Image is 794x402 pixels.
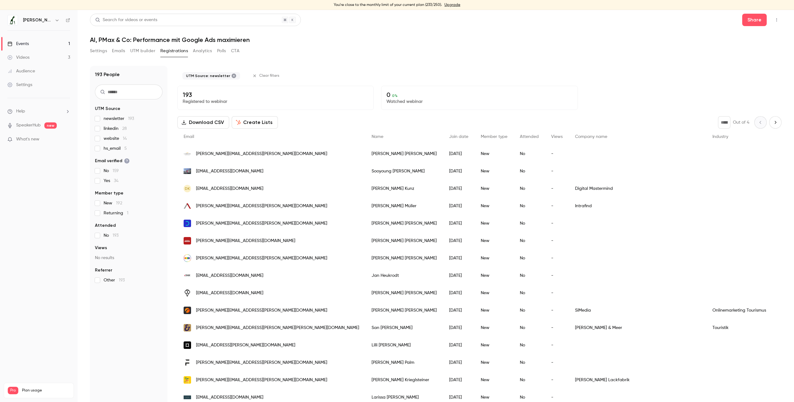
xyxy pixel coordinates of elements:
span: Help [16,108,25,115]
div: New [475,197,514,215]
img: etask.de [184,272,191,279]
span: Member type [95,190,123,196]
button: Polls [217,46,226,56]
span: Referrer [95,267,112,273]
span: No [104,232,118,239]
img: altenmarkt-zauchensee.at [184,237,191,244]
button: Share [742,14,767,26]
span: Name [372,135,383,139]
div: No [514,215,545,232]
span: Attended [95,222,116,229]
div: Search for videos or events [95,17,157,23]
img: berge-meer.de [184,324,191,331]
span: linkedin [104,126,127,132]
span: Yes [104,178,118,184]
div: No [514,232,545,249]
div: No [514,162,545,180]
span: hs_email [104,145,127,152]
p: Watched webinar [386,98,572,105]
span: Member type [481,135,507,139]
div: Lilli [PERSON_NAME] [365,336,443,354]
div: Audience [7,68,35,74]
img: ticket.io [184,254,191,262]
div: No [514,354,545,371]
img: adler-lacke.com [184,376,191,384]
div: [DATE] [443,354,475,371]
button: Remove "newsletter" from selected "UTM Source" filter [231,73,236,78]
div: New [475,249,514,267]
div: [DATE] [443,162,475,180]
div: Sooyoung [PERSON_NAME] [365,162,443,180]
span: Email [184,135,194,139]
div: [PERSON_NAME] [PERSON_NAME] [365,302,443,319]
img: re-cap.com [184,341,191,349]
span: [EMAIL_ADDRESS][DOMAIN_NAME] [196,168,263,175]
span: 193 [128,116,134,121]
span: What's new [16,136,39,143]
div: No [514,249,545,267]
div: [DATE] [443,302,475,319]
div: Jan Heukrodt [365,267,443,284]
div: - [545,232,569,249]
p: Registered to webinar [183,98,368,105]
div: New [475,267,514,284]
img: vanillaplan.ch [184,289,191,297]
div: Settings [7,82,32,88]
div: New [475,319,514,336]
span: 14 [123,136,127,141]
button: Download CSV [177,116,229,129]
span: Email verified [95,158,130,164]
a: Upgrade [444,2,460,7]
img: ullstein.de [184,395,191,400]
h6: [PERSON_NAME] von [PERSON_NAME] IMPACT [23,17,52,23]
div: - [545,371,569,389]
div: Onlinemarketing Tourismus [706,302,786,319]
span: 193 [113,233,118,238]
div: Digital Mastermind [569,180,706,197]
span: [PERSON_NAME][EMAIL_ADDRESS][PERSON_NAME][DOMAIN_NAME] [196,151,327,157]
div: [DATE] [443,319,475,336]
h1: AI, PMax & Co: Performance mit Google Ads maximieren [90,36,782,43]
div: No [514,302,545,319]
img: degura.de [184,220,191,227]
span: Attended [520,135,539,139]
div: [PERSON_NAME] [PERSON_NAME] [365,232,443,249]
button: Registrations [160,46,188,56]
div: - [545,162,569,180]
span: UTM Source [95,106,120,112]
div: New [475,284,514,302]
div: New [475,354,514,371]
span: DK [185,186,190,191]
div: [DATE] [443,249,475,267]
div: Videos [7,54,29,61]
div: - [545,302,569,319]
span: Pro [8,387,18,394]
div: No [514,336,545,354]
div: - [545,249,569,267]
div: [PERSON_NAME] Lackfabrik [569,371,706,389]
div: No [514,197,545,215]
div: No [514,284,545,302]
span: Join date [449,135,468,139]
div: [DATE] [443,145,475,162]
span: UTM Source: newsletter [186,73,230,78]
span: [PERSON_NAME][EMAIL_ADDRESS][PERSON_NAME][DOMAIN_NAME] [196,359,327,366]
section: facet-groups [95,106,163,283]
span: [EMAIL_ADDRESS][PERSON_NAME][DOMAIN_NAME] [196,342,295,349]
p: 193 [183,91,368,98]
div: [PERSON_NAME] Palm [365,354,443,371]
p: 0 [386,91,572,98]
img: intrafind.com [184,202,191,210]
div: [PERSON_NAME] [PERSON_NAME] [365,284,443,302]
span: website [104,135,127,142]
span: new [44,122,57,129]
span: 34 [114,179,118,183]
div: New [475,371,514,389]
span: [PERSON_NAME][EMAIL_ADDRESS][PERSON_NAME][DOMAIN_NAME] [196,203,327,209]
span: [EMAIL_ADDRESS][DOMAIN_NAME] [196,272,263,279]
span: [PERSON_NAME][EMAIL_ADDRESS][PERSON_NAME][DOMAIN_NAME] [196,255,327,262]
span: [EMAIL_ADDRESS][DOMAIN_NAME] [196,185,263,192]
div: [PERSON_NAME] Müller [365,197,443,215]
div: [DATE] [443,284,475,302]
div: - [545,180,569,197]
